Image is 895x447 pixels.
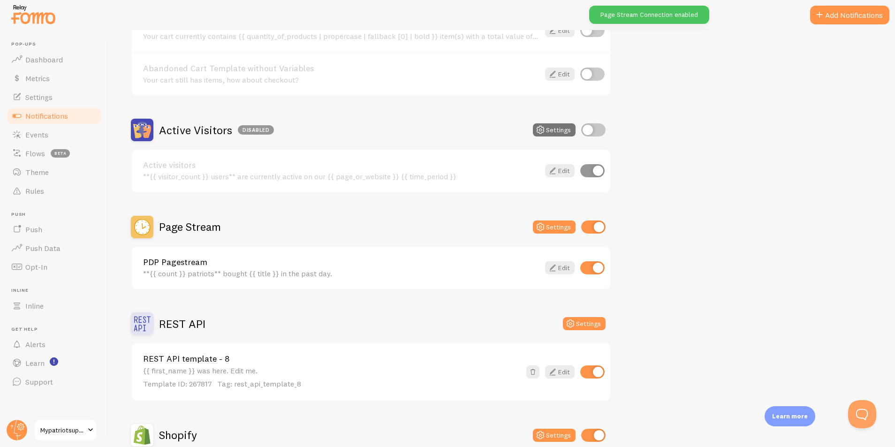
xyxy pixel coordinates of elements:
[143,76,539,84] div: Your cart still has items, how about checkout?
[6,354,102,372] a: Learn
[545,261,575,274] a: Edit
[131,119,153,141] img: Active Visitors
[6,239,102,258] a: Push Data
[25,111,68,121] span: Notifications
[545,24,575,37] a: Edit
[848,400,876,428] iframe: Help Scout Beacon - Open
[25,301,44,311] span: Inline
[533,429,576,442] button: Settings
[131,424,153,447] img: Shopify
[6,163,102,182] a: Theme
[6,106,102,125] a: Notifications
[25,149,45,158] span: Flows
[50,357,58,366] svg: <p>Watch New Feature Tutorials!</p>
[25,377,53,386] span: Support
[533,123,576,136] button: Settings
[25,225,42,234] span: Push
[143,379,212,388] span: Template ID: 267817
[6,296,102,315] a: Inline
[11,212,102,218] span: Push
[25,358,45,368] span: Learn
[159,317,205,331] h2: REST API
[6,220,102,239] a: Push
[533,220,576,234] button: Settings
[159,123,274,137] h2: Active Visitors
[25,262,47,272] span: Opt-In
[6,69,102,88] a: Metrics
[11,326,102,333] span: Get Help
[51,149,70,158] span: beta
[6,182,102,200] a: Rules
[6,258,102,276] a: Opt-In
[11,41,102,47] span: Pop-ups
[143,269,539,278] div: **{{ count }} patriots** bought {{ title }} in the past day.
[25,167,49,177] span: Theme
[25,74,50,83] span: Metrics
[10,2,57,26] img: fomo-relay-logo-orange.svg
[143,161,539,169] a: Active visitors
[6,88,102,106] a: Settings
[25,243,61,253] span: Push Data
[6,50,102,69] a: Dashboard
[217,379,301,388] span: Tag: rest_api_template_8
[765,406,815,426] div: Learn more
[34,419,97,441] a: Mypatriotsupply
[6,144,102,163] a: Flows beta
[159,220,221,234] h2: Page Stream
[11,288,102,294] span: Inline
[143,172,539,181] div: **{{ visitor_count }} users** are currently active on our {{ page_or_website }} {{ time_period }}
[6,372,102,391] a: Support
[25,92,53,102] span: Settings
[238,125,274,135] div: Disabled
[143,355,521,363] a: REST API template - 8
[25,340,46,349] span: Alerts
[545,164,575,177] a: Edit
[545,68,575,81] a: Edit
[25,130,48,139] span: Events
[25,55,63,64] span: Dashboard
[131,216,153,238] img: Page Stream
[143,64,539,73] a: Abandoned Cart Template without Variables
[563,317,606,330] button: Settings
[40,424,85,436] span: Mypatriotsupply
[545,365,575,379] a: Edit
[159,428,197,442] h2: Shopify
[772,412,808,421] p: Learn more
[143,366,521,389] div: {{ first_name }} was here. Edit me.
[131,312,153,335] img: REST API
[589,6,709,24] div: Page Stream Connection enabled
[143,258,539,266] a: PDP Pagestream
[6,335,102,354] a: Alerts
[25,186,44,196] span: Rules
[6,125,102,144] a: Events
[143,32,539,40] div: Your cart currently contains {{ quantity_of_products | propercase | fallback [0] | bold }} item(s...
